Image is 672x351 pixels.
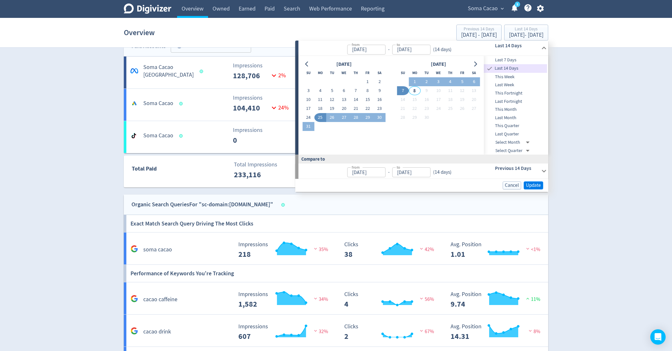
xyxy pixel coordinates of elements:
[409,86,421,95] button: 8
[527,328,540,335] span: 8%
[418,328,434,335] span: 67%
[234,169,271,180] p: 233,116
[397,104,409,113] button: 21
[421,95,432,104] button: 16
[397,164,400,170] label: to
[484,81,547,89] div: Last Week
[496,138,532,147] div: Select Month
[527,328,534,333] img: negative-performance.svg
[515,2,520,7] a: 5
[362,95,374,104] button: 15
[298,164,548,179] div: from-to(14 days)Previous 14 Days
[374,86,385,95] button: 9
[484,114,547,122] div: Last Month
[350,95,362,104] button: 14
[484,56,547,155] nav: presets
[295,155,548,163] div: Compare to
[409,95,421,104] button: 15
[350,86,362,95] button: 7
[374,104,385,113] button: 23
[409,113,421,122] button: 29
[468,4,498,14] span: Soma Cacao
[484,89,547,97] div: This Fortnight
[466,4,505,14] button: Soma Cacao
[484,73,547,80] span: This Week
[503,181,521,189] button: Cancel
[124,22,155,43] h1: Overview
[430,46,454,53] div: ( 14 days )
[496,147,532,155] div: Select Quarter
[374,113,385,122] button: 30
[444,77,456,86] button: 4
[326,86,338,95] button: 5
[124,89,548,121] a: Soma CacaoImpressions104,41024%Clicks1,61114%Conversions139.7022%ROAS5.816%Amount Spend$2,245.663%
[484,130,547,138] div: Last Quarter
[350,104,362,113] button: 21
[233,94,291,102] p: Impressions
[312,328,328,335] span: 32%
[650,329,666,345] div: Open Intercom Messenger
[124,315,548,347] a: cacao drink Impressions 607 Impressions 607 32% Clicks 2 Clicks 2 67% Avg. Position 14.31 Avg. Po...
[456,68,468,77] th: Friday
[526,183,541,188] span: Update
[525,296,531,301] img: positive-performance.svg
[281,203,287,207] span: Data last synced: 8 Sep 2025, 1:02pm (AEST)
[298,56,548,155] div: from-to(14 days)Last 14 Days
[124,164,195,176] div: Total Paid
[432,77,444,86] button: 3
[468,77,480,86] button: 6
[235,241,331,258] svg: Impressions 218
[326,95,338,104] button: 12
[326,68,338,77] th: Tuesday
[362,68,374,77] th: Friday
[124,121,548,153] a: Soma CacaoImpressions0Clicks0Conversions0.00ROAS0.0Amount Spend$0.00
[302,122,314,131] button: 31
[338,104,350,113] button: 20
[484,73,547,81] div: This Week
[444,86,456,95] button: 11
[524,181,543,189] button: Update
[179,134,185,138] span: Data last synced: 8 Sep 2025, 12:01pm (AEST)
[461,27,497,32] div: Previous 14 Days
[385,169,392,176] div: -
[421,68,432,77] th: Tuesday
[302,113,314,122] button: 24
[418,246,434,253] span: 42%
[418,246,425,251] img: negative-performance.svg
[131,245,138,253] svg: Google Analytics
[484,56,547,64] div: Last 7 Days
[334,60,354,69] div: [DATE]
[409,104,421,113] button: 22
[397,68,409,77] th: Sunday
[397,95,409,104] button: 14
[484,106,547,113] span: This Month
[179,102,185,105] span: Data last synced: 7 Sep 2025, 4:01pm (AEST)
[302,60,312,69] button: Go to previous month
[421,77,432,86] button: 2
[484,114,547,121] span: Last Month
[444,95,456,104] button: 18
[124,233,548,265] a: soma cacao Impressions 218 Impressions 218 35% Clicks 38 Clicks 38 42% Avg. Position 1.01 Avg. Po...
[468,104,480,113] button: 27
[456,104,468,113] button: 26
[444,68,456,77] th: Thursday
[374,95,385,104] button: 16
[484,90,547,97] span: This Fortnight
[143,132,173,140] h5: Soma Cacao
[338,95,350,104] button: 13
[314,113,326,122] button: 25
[484,57,547,64] span: Last 7 Days
[235,291,331,308] svg: Impressions 1,582
[314,86,326,95] button: 4
[352,164,360,170] label: from
[429,60,448,69] div: [DATE]
[350,68,362,77] th: Thursday
[525,296,540,302] span: 11%
[444,104,456,113] button: 25
[447,241,543,258] svg: Avg. Position 1.01
[397,42,400,47] label: to
[350,113,362,122] button: 28
[233,102,270,114] p: 104,410
[374,68,385,77] th: Saturday
[143,64,194,79] h5: Soma Cacao [GEOGRAPHIC_DATA]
